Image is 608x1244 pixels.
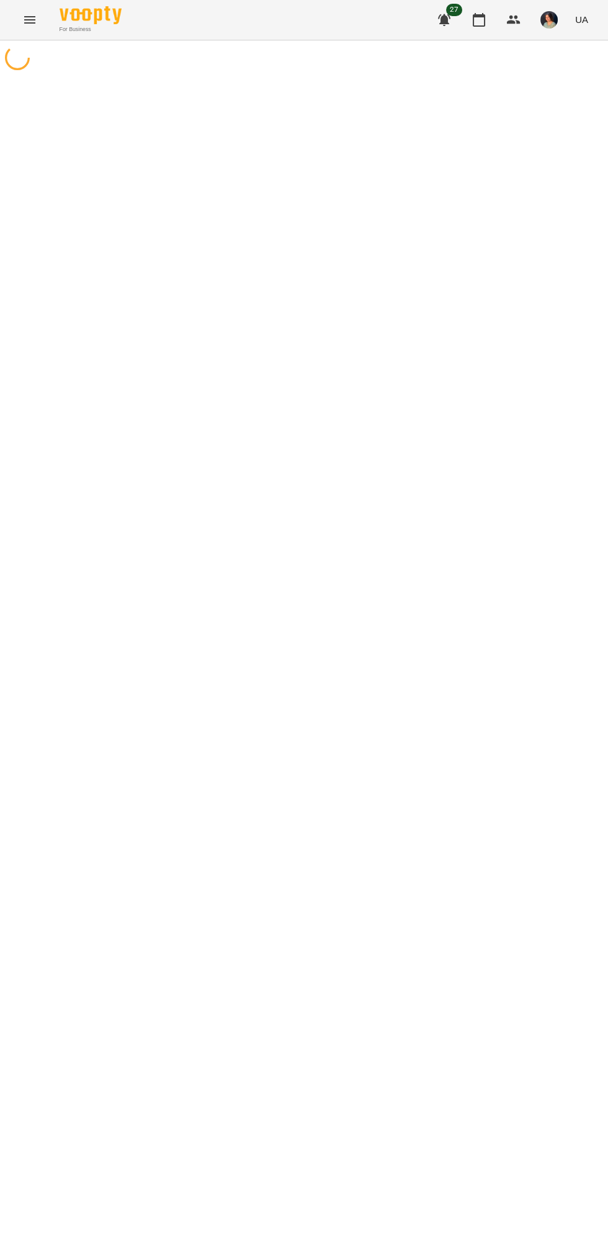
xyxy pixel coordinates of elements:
[60,6,122,24] img: Voopty Logo
[575,13,588,26] span: UA
[570,8,593,31] button: UA
[15,5,45,35] button: Menu
[446,4,462,16] span: 27
[60,25,122,34] span: For Business
[540,11,558,29] img: e7cc86ff2ab213a8ed988af7ec1c5bbe.png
